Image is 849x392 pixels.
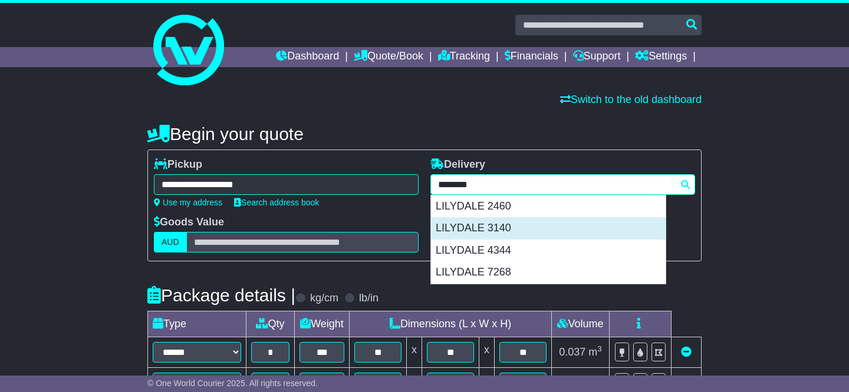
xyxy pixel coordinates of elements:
span: m [588,346,602,358]
span: © One World Courier 2025. All rights reserved. [147,378,318,388]
label: kg/cm [310,292,338,305]
a: Switch to the old dashboard [560,94,702,105]
span: 0.037 [559,346,585,358]
label: Goods Value [154,216,224,229]
label: lb/in [359,292,379,305]
label: Delivery [430,158,485,171]
a: Search address book [234,198,319,207]
div: LILYDALE 3140 [431,217,666,240]
a: Tracking [438,47,490,67]
div: LILYDALE 2460 [431,195,666,218]
a: Dashboard [276,47,339,67]
h4: Begin your quote [147,124,702,144]
a: Financials [505,47,558,67]
a: Support [573,47,621,67]
a: Quote/Book [354,47,423,67]
label: Pickup [154,158,202,171]
a: Remove this item [681,346,692,358]
sup: 3 [597,344,602,353]
div: LILYDALE 4344 [431,240,666,262]
td: Volume [552,311,610,337]
label: AUD [154,232,187,253]
div: LILYDALE 7268 [431,261,666,284]
td: Dimensions (L x W x H) [350,311,552,337]
a: Use my address [154,198,222,207]
a: Settings [635,47,687,67]
td: Weight [295,311,350,337]
td: x [479,337,495,368]
td: Type [148,311,246,337]
h4: Package details | [147,285,295,305]
td: Qty [246,311,295,337]
td: x [407,337,422,368]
